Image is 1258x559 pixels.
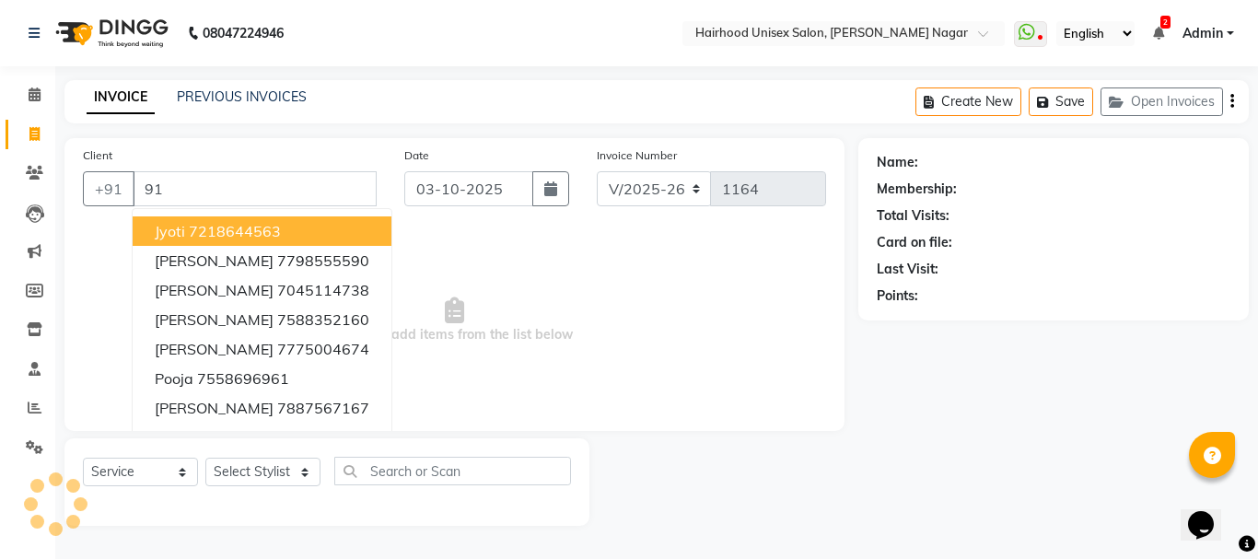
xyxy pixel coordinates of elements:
button: Create New [915,87,1021,116]
ngb-highlight: 7721902413 [277,428,369,447]
iframe: chat widget [1181,485,1240,541]
ngb-highlight: 7588352160 [277,310,369,329]
input: Search by Name/Mobile/Email/Code [133,171,377,206]
button: Open Invoices [1101,87,1223,116]
span: pooja [155,369,193,388]
button: +91 [83,171,134,206]
label: Client [83,147,112,164]
button: Save [1029,87,1093,116]
span: [PERSON_NAME] [155,251,274,270]
div: Total Visits: [877,206,949,226]
ngb-highlight: 7045114738 [277,281,369,299]
span: [PERSON_NAME] [155,428,274,447]
span: [PERSON_NAME] [155,399,274,417]
span: Admin [1182,24,1223,43]
img: logo [47,7,173,59]
div: Membership: [877,180,957,199]
a: 2 [1153,25,1164,41]
span: [PERSON_NAME] [155,310,274,329]
div: Last Visit: [877,260,938,279]
div: Points: [877,286,918,306]
span: Jyoti [155,222,185,240]
ngb-highlight: 7558696961 [197,369,289,388]
ngb-highlight: 7798555590 [277,251,369,270]
label: Invoice Number [597,147,677,164]
label: Date [404,147,429,164]
span: [PERSON_NAME] [155,281,274,299]
span: 2 [1160,16,1171,29]
div: Card on file: [877,233,952,252]
ngb-highlight: 7775004674 [277,340,369,358]
ngb-highlight: 7218644563 [189,222,281,240]
ngb-highlight: 7887567167 [277,399,369,417]
div: Name: [877,153,918,172]
span: [PERSON_NAME] [155,340,274,358]
span: Select & add items from the list below [83,228,826,413]
a: INVOICE [87,81,155,114]
b: 08047224946 [203,7,284,59]
a: PREVIOUS INVOICES [177,88,307,105]
input: Search or Scan [334,457,571,485]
